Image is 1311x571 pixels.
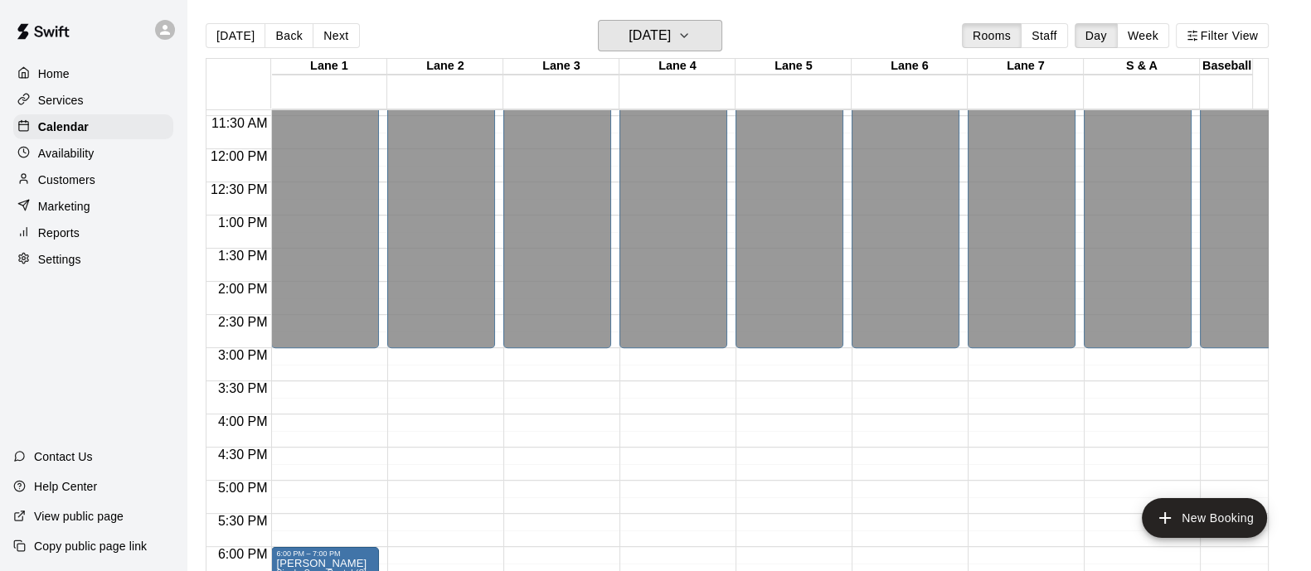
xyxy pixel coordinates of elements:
span: 5:30 PM [214,514,272,528]
span: 12:00 PM [206,149,271,163]
span: 1:00 PM [214,215,272,230]
button: Staff [1021,23,1068,48]
p: Settings [38,251,81,268]
div: Lane 5 [736,59,852,75]
span: 6:00 PM [214,547,272,561]
span: 11:30 AM [207,116,272,130]
button: Week [1117,23,1169,48]
a: Availability [13,141,173,166]
a: Calendar [13,114,173,139]
a: Settings [13,247,173,272]
p: Services [38,92,84,109]
div: Lane 7 [968,59,1084,75]
button: Next [313,23,359,48]
button: Rooms [962,23,1022,48]
a: Reports [13,220,173,245]
h6: [DATE] [629,24,671,47]
p: Calendar [38,119,89,135]
a: Home [13,61,173,86]
p: Home [38,65,70,82]
div: 6:00 PM – 7:00 PM [276,549,374,558]
p: Marketing [38,198,90,215]
div: Lane 2 [387,59,503,75]
p: Help Center [34,478,97,495]
p: Customers [38,172,95,188]
div: Lane 6 [852,59,968,75]
a: Customers [13,167,173,192]
span: 5:00 PM [214,481,272,495]
span: 2:00 PM [214,282,272,296]
button: Filter View [1176,23,1269,48]
div: Lane 3 [503,59,619,75]
p: Copy public page link [34,538,147,554]
div: Lane 1 [271,59,387,75]
div: S & A [1084,59,1200,75]
button: [DATE] [598,20,722,51]
button: [DATE] [206,23,265,48]
p: Contact Us [34,448,93,465]
span: 3:00 PM [214,348,272,362]
p: Availability [38,145,95,162]
button: Back [265,23,313,48]
span: 4:30 PM [214,448,272,462]
span: 2:30 PM [214,315,272,329]
span: 1:30 PM [214,249,272,263]
a: Marketing [13,194,173,219]
div: Lane 4 [619,59,736,75]
p: Reports [38,225,80,241]
a: Services [13,88,173,113]
span: 3:30 PM [214,381,272,395]
p: View public page [34,508,124,525]
button: Day [1075,23,1118,48]
span: 12:30 PM [206,182,271,196]
span: 4:00 PM [214,414,272,428]
button: add [1142,498,1267,538]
